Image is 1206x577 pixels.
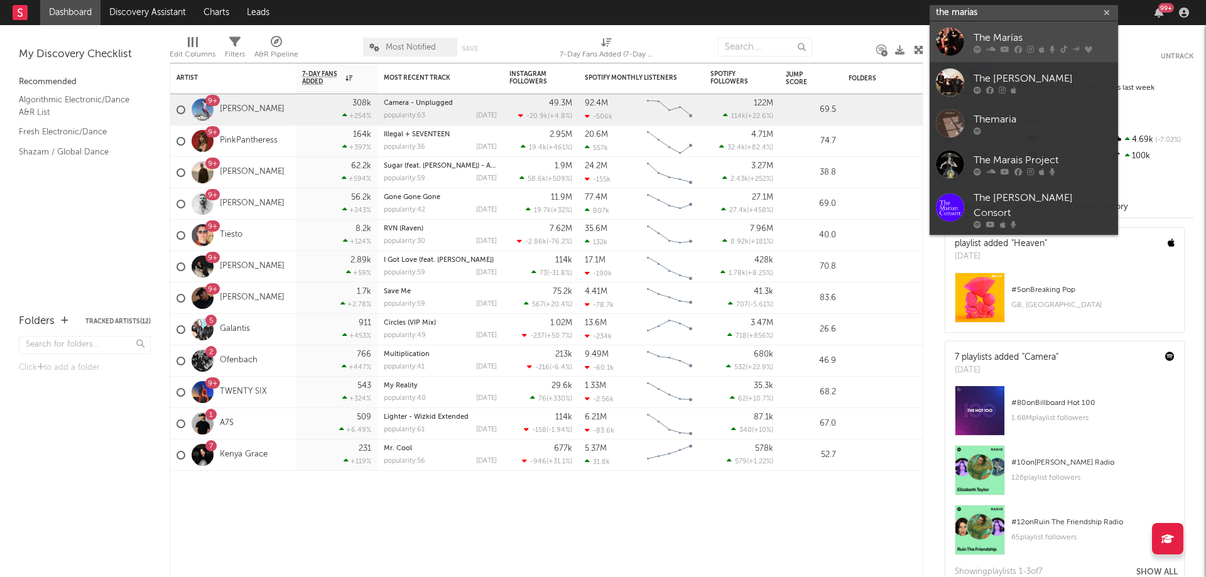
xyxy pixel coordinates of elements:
a: A7S [220,418,234,429]
a: "Camera" [1022,353,1058,362]
span: 1.78k [729,270,746,277]
div: popularity: 36 [384,144,425,151]
div: ( ) [726,363,773,371]
span: 62 [738,396,746,402]
button: Tracked Artists(12) [85,318,151,325]
div: -78.7k [585,301,614,309]
div: [DATE] [476,269,497,276]
svg: Chart title [641,220,698,251]
span: -6.4 % [551,364,570,371]
div: 1.02M [550,319,572,327]
span: +22.9 % [747,364,771,371]
div: 100k [1110,148,1193,164]
div: Themaria [974,112,1112,127]
svg: Chart title [641,314,698,345]
span: +461 % [548,144,570,151]
div: 213k [555,350,572,359]
div: 56.2k [351,193,371,202]
span: +330 % [548,396,570,402]
a: "Heaven" [1011,239,1047,248]
span: 114k [731,113,746,120]
span: 718 [736,333,747,340]
span: Most Notified [386,43,436,51]
div: -60.1k [585,364,614,372]
div: ( ) [722,175,773,183]
div: GB, [GEOGRAPHIC_DATA] [1011,298,1175,313]
div: Most Recent Track [384,74,478,82]
a: Ofenbach [220,355,258,366]
div: 67.0 [786,416,836,431]
div: # 80 on Billboard Hot 100 [1011,396,1175,411]
span: +8.25 % [747,270,771,277]
span: 340 [739,427,752,434]
a: [PERSON_NAME] [220,293,285,303]
div: 677k [554,445,572,453]
div: Folders [19,314,55,329]
div: Mr. Cool [384,445,497,452]
span: +856 % [749,333,771,340]
div: popularity: 49 [384,332,426,339]
div: The Marías [974,30,1112,45]
a: TWENTY SIX [220,387,267,397]
div: -506k [585,112,612,121]
span: -7.02 % [1153,137,1181,144]
div: 2.89k [350,256,371,264]
div: +59 % [346,269,371,277]
button: Untrack [1161,50,1193,63]
div: 1.9M [555,162,572,170]
div: +447 % [342,363,371,371]
div: 231 [359,445,371,453]
div: 99 + [1158,3,1174,13]
span: 58.6k [528,176,546,183]
div: 308k [352,99,371,107]
div: 27.1M [752,193,773,202]
div: 1.33M [585,382,606,390]
div: ( ) [728,300,773,308]
span: -20.9k [526,113,548,120]
div: 1.7k [357,288,371,296]
div: # 10 on [PERSON_NAME] Radio [1011,455,1175,470]
div: A&R Pipeline [254,47,298,62]
a: Galantis [220,324,250,335]
div: 122M [754,99,773,107]
svg: Chart title [641,439,698,471]
div: Circles (VIP Mix) [384,320,497,326]
div: I Got Love (feat. Nate Dogg) [384,257,497,264]
svg: Chart title [641,94,698,126]
div: 428k [754,256,773,264]
div: Save Me [384,288,497,295]
span: 19.4k [529,144,546,151]
a: The [PERSON_NAME] Consort [930,185,1118,235]
a: #5onBreaking PopGB, [GEOGRAPHIC_DATA] [945,272,1184,332]
a: RVN (Raven) [384,225,423,232]
div: [DATE] [476,238,497,245]
span: 567 [532,301,544,308]
span: +82.4 % [747,144,771,151]
div: 4.69k [1110,132,1193,148]
a: #12onRuin The Friendship Radio65playlist followers [945,505,1184,564]
button: Save [462,45,478,52]
div: 49.3M [549,99,572,107]
div: 509 [357,413,371,421]
span: 8.92k [731,239,749,245]
span: -31.8 % [549,270,570,277]
span: +10 % [754,427,771,434]
div: 26.6 [786,322,836,337]
div: popularity: 63 [384,112,425,119]
a: Algorithmic Electronic/Dance A&R List [19,93,138,119]
a: The Marías [930,21,1118,62]
a: Fresh Electronic/Dance [19,125,138,139]
div: [DATE] [476,364,497,370]
div: popularity: 59 [384,175,425,182]
input: Search... [718,38,812,57]
div: Click to add a folder. [19,360,151,375]
div: 83.6 [786,291,836,306]
div: popularity: 59 [384,269,425,276]
div: ( ) [522,332,572,340]
div: 807k [585,207,609,215]
span: -5.61 % [750,301,771,308]
div: ( ) [524,426,572,434]
div: 9.49M [585,350,609,359]
div: -83.6k [585,426,614,434]
a: Kenya Grace [220,450,268,460]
